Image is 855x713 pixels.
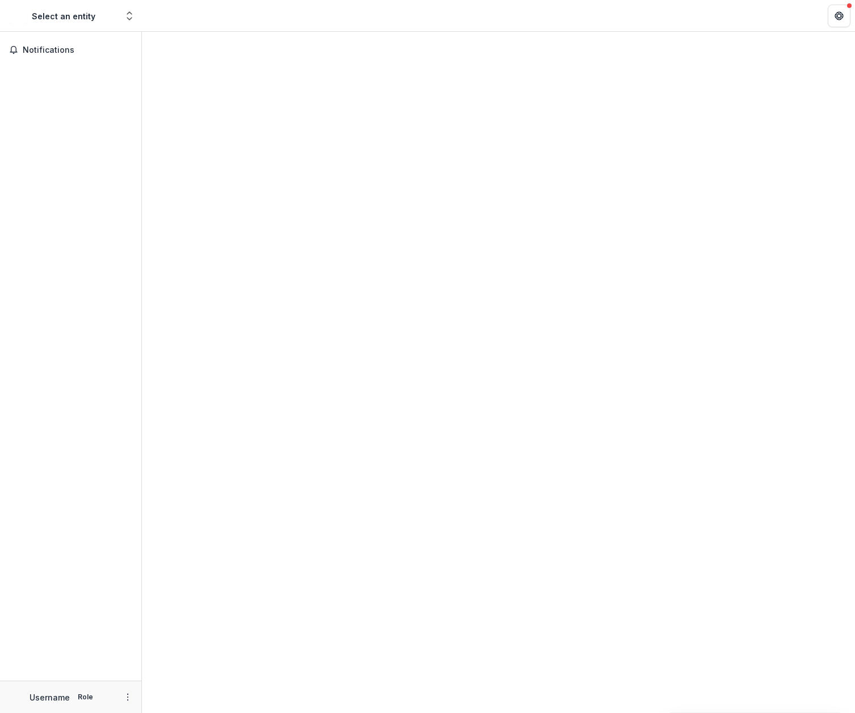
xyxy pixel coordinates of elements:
button: Notifications [5,41,137,59]
button: More [121,690,135,704]
p: Role [74,692,97,702]
span: Notifications [23,45,132,55]
button: Open entity switcher [121,5,137,27]
p: Username [30,691,70,703]
button: Get Help [828,5,850,27]
div: Select an entity [32,10,95,22]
